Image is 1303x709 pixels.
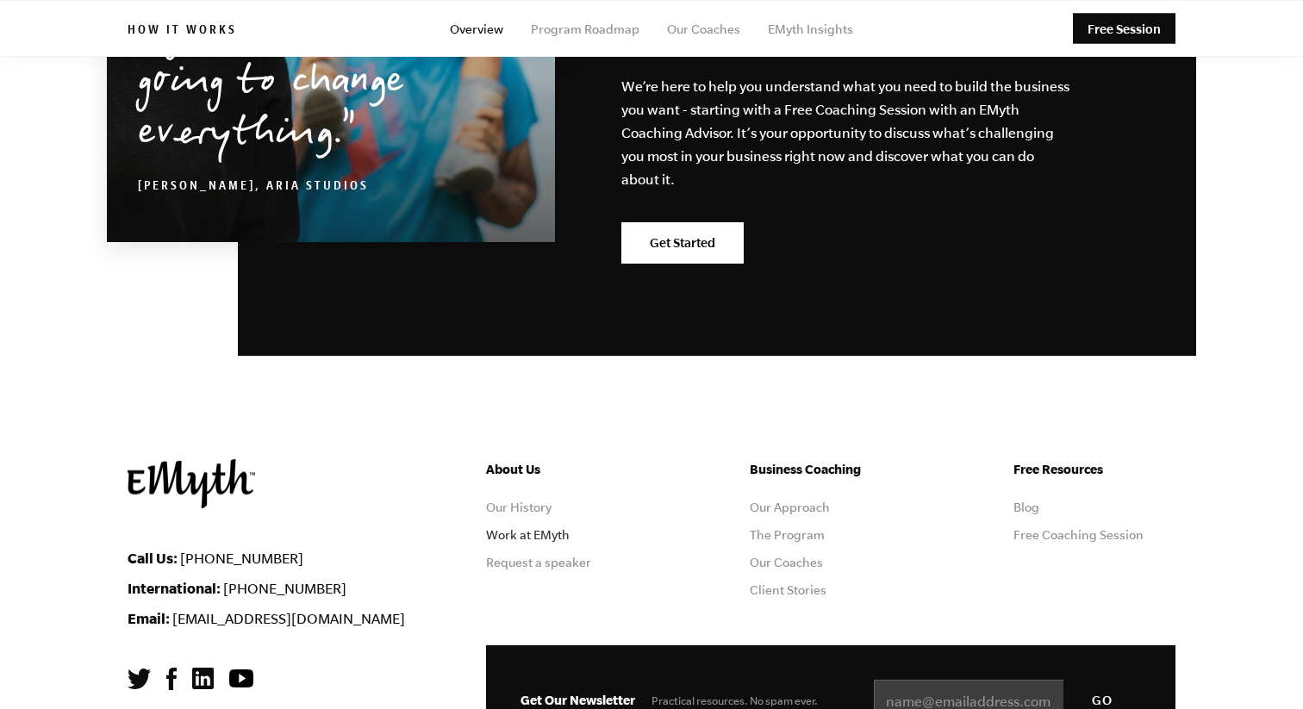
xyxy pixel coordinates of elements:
[450,22,503,36] a: Overview
[229,669,253,687] img: YouTube
[750,528,825,542] a: The Program
[621,75,1071,191] p: We’re here to help you understand what you need to build the business you want - starting with a ...
[128,550,178,566] strong: Call Us:
[223,581,346,596] a: [PHONE_NUMBER]
[486,528,570,542] a: Work at EMyth
[192,668,214,689] img: LinkedIn
[486,501,552,514] a: Our History
[750,583,826,597] a: Client Stories
[750,501,830,514] a: Our Approach
[750,459,912,480] h5: Business Coaching
[486,459,648,480] h5: About Us
[128,669,151,689] img: Twitter
[1013,459,1175,480] h5: Free Resources
[180,550,303,566] a: [PHONE_NUMBER]
[521,693,635,707] span: Get Our Newsletter
[1013,528,1144,542] a: Free Coaching Session
[128,23,237,40] h6: How it works
[651,694,818,707] span: Practical resources. No spam ever.
[531,22,639,36] a: Program Roadmap
[667,22,740,36] a: Our Coaches
[768,22,853,36] a: EMyth Insights
[750,556,823,569] a: Our Coaches
[128,580,221,596] strong: International:
[1217,626,1303,709] iframe: Chat Widget
[128,610,170,626] strong: Email:
[1013,501,1039,514] a: Blog
[621,222,744,264] a: Get Started
[166,668,177,690] img: Facebook
[172,611,405,626] a: [EMAIL_ADDRESS][DOMAIN_NAME]
[128,459,255,508] img: EMyth
[138,181,369,195] cite: [PERSON_NAME], Aria Studios
[486,556,591,569] a: Request a speaker
[1073,14,1175,44] a: Free Session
